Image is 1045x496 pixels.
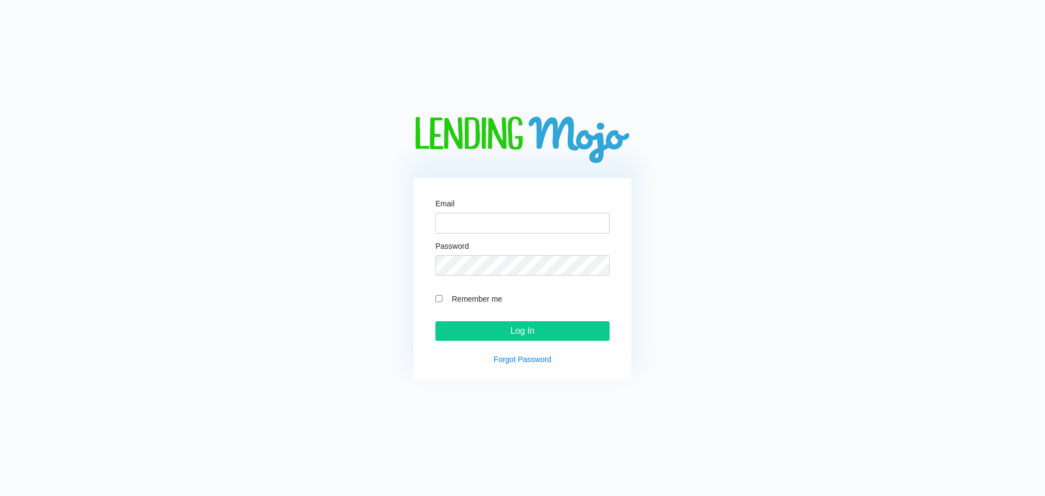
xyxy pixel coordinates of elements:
label: Email [435,200,454,207]
input: Log In [435,321,610,341]
label: Remember me [446,292,610,305]
img: logo-big.png [414,117,631,165]
a: Forgot Password [494,355,551,364]
label: Password [435,242,469,250]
